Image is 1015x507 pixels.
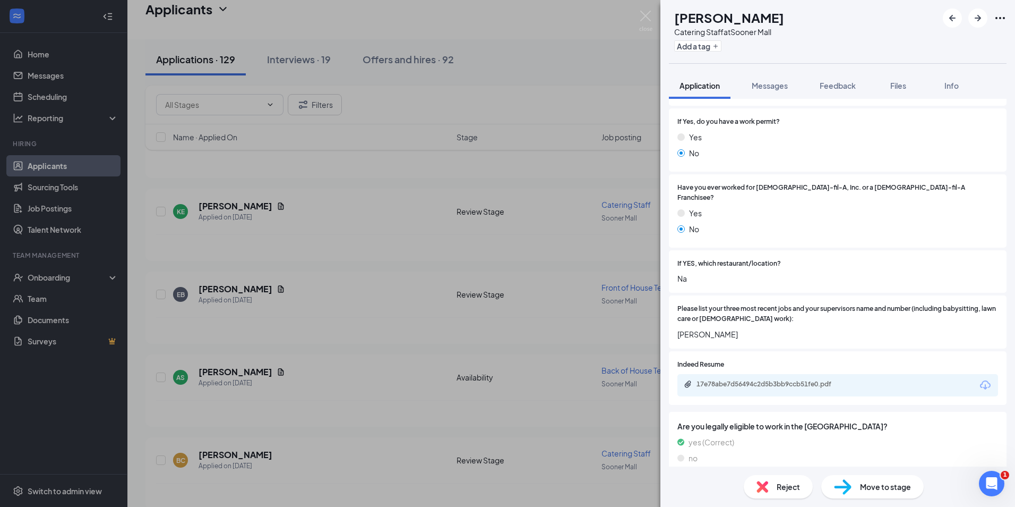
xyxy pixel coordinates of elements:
[943,9,962,28] button: ArrowLeftNew
[689,436,734,448] span: yes (Correct)
[712,43,719,49] svg: Plus
[689,147,699,159] span: No
[674,9,784,27] h1: [PERSON_NAME]
[674,27,784,37] div: Catering Staff at Sooner Mall
[689,452,698,464] span: no
[696,380,845,388] div: 17e78abe7d56494c2d5b3bb9ccb51fe0.pdf
[777,481,800,493] span: Reject
[689,223,699,235] span: No
[677,328,998,340] span: [PERSON_NAME]
[677,259,781,269] span: If YES, which restaurant/location?
[677,360,724,370] span: Indeed Resume
[684,380,856,390] a: Paperclip17e78abe7d56494c2d5b3bb9ccb51fe0.pdf
[994,12,1007,24] svg: Ellipses
[890,81,906,90] span: Files
[820,81,856,90] span: Feedback
[968,9,987,28] button: ArrowRight
[752,81,788,90] span: Messages
[860,481,911,493] span: Move to stage
[677,420,998,432] span: Are you legally eligible to work in the [GEOGRAPHIC_DATA]?
[689,131,702,143] span: Yes
[979,379,992,392] svg: Download
[677,273,998,284] span: Na
[677,183,998,203] span: Have you ever worked for [DEMOGRAPHIC_DATA]-fil-A, Inc. or a [DEMOGRAPHIC_DATA]-fil-A Franchisee?
[677,117,780,127] span: If Yes, do you have a work permit?
[689,207,702,219] span: Yes
[1001,471,1009,479] span: 1
[971,12,984,24] svg: ArrowRight
[946,12,959,24] svg: ArrowLeftNew
[944,81,959,90] span: Info
[684,380,692,388] svg: Paperclip
[679,81,720,90] span: Application
[979,471,1004,496] iframe: Intercom live chat
[674,40,721,52] button: PlusAdd a tag
[677,304,998,324] span: Please list your three most recent jobs and your supervisors name and number (including babysitti...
